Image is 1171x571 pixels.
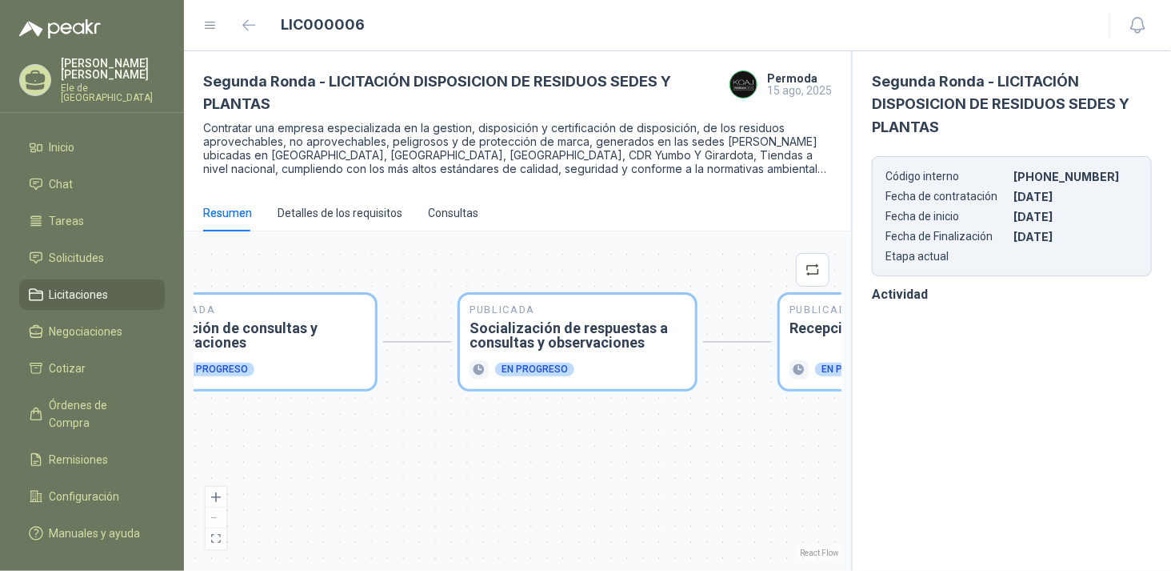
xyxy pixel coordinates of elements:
a: React Flow attribution [800,549,839,557]
p: 15 ago, 2025 [767,84,832,97]
p: Publicada [470,304,685,315]
h3: Segunda Ronda - LICITACIÓN DISPOSICION DE RESIDUOS SEDES Y PLANTAS [872,70,1152,139]
span: Tareas [50,212,85,230]
span: Cotizar [50,360,86,377]
span: Configuración [50,488,120,505]
p: [PERSON_NAME] [PERSON_NAME] [61,58,165,80]
h3: Socialización de respuestas a consultas y observaciones [470,321,685,350]
h3: Segunda Ronda - LICITACIÓN DISPOSICION DE RESIDUOS SEDES Y PLANTAS [203,70,729,116]
p: Publicada [150,304,366,315]
span: Inicio [50,139,75,156]
span: Solicitudes [50,249,105,267]
p: Fecha de inicio [885,210,1010,223]
a: Órdenes de Compra [19,390,165,438]
a: Negociaciones [19,316,165,347]
span: Órdenes de Compra [50,396,150,432]
p: [DATE] [1013,210,1138,223]
img: Logo peakr [19,19,101,38]
div: En progreso [495,363,574,376]
h3: Recepción de ofertas [789,321,1005,336]
p: [PHONE_NUMBER] [1013,170,1138,183]
a: Remisiones [19,444,165,475]
div: React Flow controls [206,487,226,549]
h1: LIC000006 [282,14,366,36]
h3: Actividad [872,284,1152,304]
span: Manuales y ayuda [50,525,141,542]
p: [DATE] [1013,230,1138,243]
div: Detalles de los requisitos [278,204,402,222]
div: PublicadaSocialización de respuestas a consultas y observacionesEn progreso [460,295,695,389]
div: En progreso [815,363,894,376]
p: Contratar una empresa especializada en la gestion, disposición y certificación de disposición, de... [203,121,832,175]
span: Chat [50,175,74,193]
a: Chat [19,169,165,199]
a: Configuración [19,481,165,512]
span: Negociaciones [50,323,123,340]
button: retweet [796,253,829,287]
div: PublicadaRecepción de consultas y observacionesEn progreso [140,295,375,389]
p: [DATE] [1013,190,1138,203]
div: Resumen [203,204,252,222]
p: Ele de [GEOGRAPHIC_DATA] [61,83,165,103]
a: Solicitudes [19,243,165,273]
h3: Recepción de consultas y observaciones [150,321,366,350]
div: PublicadaRecepción de ofertasEn progreso [780,295,1015,389]
button: zoom in [206,487,226,508]
a: Manuales y ayuda [19,518,165,549]
p: Publicada [789,304,1005,315]
div: En progreso [175,363,254,376]
a: Cotizar [19,353,165,384]
p: Fecha de contratación [885,190,1010,203]
span: Licitaciones [50,286,109,304]
p: Código interno [885,170,1010,183]
button: fit view [206,529,226,549]
span: Remisiones [50,451,109,468]
p: Fecha de Finalización [885,230,1010,243]
img: Company Logo [730,71,757,98]
h4: Permoda [767,73,832,84]
a: Inicio [19,132,165,163]
p: Etapa actual [885,250,1010,263]
a: Tareas [19,206,165,236]
div: Consultas [428,204,478,222]
a: Licitaciones [19,279,165,310]
button: zoom out [206,508,226,529]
